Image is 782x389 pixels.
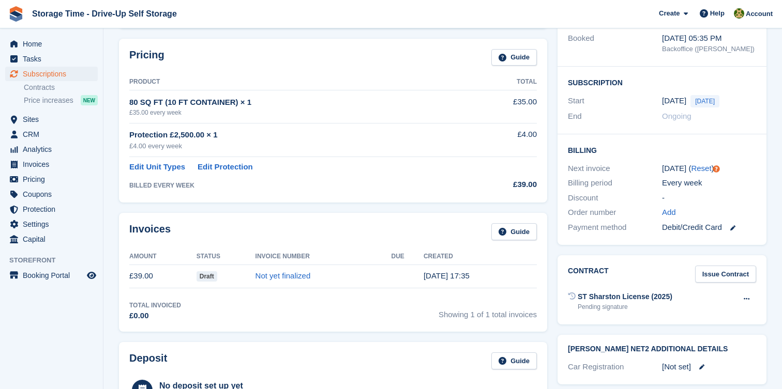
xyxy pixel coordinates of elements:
th: Invoice Number [255,248,392,265]
a: menu [5,157,98,172]
a: menu [5,172,98,186]
a: menu [5,217,98,231]
time: 2025-09-01 00:00:00 UTC [662,95,686,107]
div: [Not set] [662,361,756,373]
div: £4.00 every week [129,141,471,151]
a: Price increases NEW [24,95,98,106]
a: menu [5,268,98,283]
div: Start [568,95,662,107]
span: Pricing [23,172,85,186]
span: Home [23,37,85,51]
th: Total [471,74,537,90]
h2: Subscription [568,77,756,87]
span: Showing 1 of 1 total invoices [439,301,537,322]
div: Booked [568,33,662,54]
th: Created [424,248,537,265]
span: Help [710,8,725,19]
div: Billing period [568,177,662,189]
img: Zain Sarwar [734,8,744,19]
span: Booking Portal [23,268,85,283]
div: Protection £2,500.00 × 1 [129,129,471,141]
span: Storefront [9,255,103,266]
th: Amount [129,248,197,265]
a: Issue Contract [695,266,756,283]
div: ST Sharston License (2025) [578,291,672,302]
a: Guide [491,49,537,66]
span: Tasks [23,52,85,66]
h2: Pricing [129,49,164,66]
h2: Deposit [129,352,167,369]
div: £0.00 [129,310,181,322]
span: Settings [23,217,85,231]
a: menu [5,37,98,51]
h2: Contract [568,266,609,283]
span: Invoices [23,157,85,172]
a: menu [5,52,98,66]
th: Due [391,248,423,265]
a: Reset [691,164,711,173]
td: £39.00 [129,264,197,288]
a: menu [5,67,98,81]
td: £35.00 [471,90,537,123]
td: £4.00 [471,123,537,157]
div: [DATE] ( ) [662,163,756,175]
span: [DATE] [690,95,719,107]
div: BILLED EVERY WEEK [129,181,471,190]
span: Price increases [24,96,73,105]
a: Edit Protection [198,161,253,173]
a: Guide [491,352,537,369]
div: Car Registration [568,361,662,373]
span: Protection [23,202,85,216]
h2: [PERSON_NAME] Net2 Additional Details [568,345,756,353]
span: Capital [23,232,85,246]
span: CRM [23,127,85,142]
a: menu [5,127,98,142]
a: Guide [491,223,537,240]
div: 80 SQ FT (10 FT CONTAINER) × 1 [129,97,471,108]
a: Add [662,207,676,219]
div: [DATE] 05:35 PM [662,33,756,44]
img: stora-icon-8386f47178a22dfd0bd8f6a31ec36ba5ce8667c1dd55bd0f319d3a0aa187defe.svg [8,6,24,22]
span: Sites [23,112,85,127]
div: Order number [568,207,662,219]
span: Create [659,8,680,19]
div: Total Invoiced [129,301,181,310]
div: Tooltip anchor [712,164,721,174]
th: Status [197,248,255,265]
div: £39.00 [471,179,537,191]
span: Draft [197,271,217,282]
h2: Billing [568,145,756,155]
div: Next invoice [568,163,662,175]
a: menu [5,112,98,127]
th: Product [129,74,471,90]
div: Payment method [568,222,662,234]
a: Contracts [24,83,98,92]
a: menu [5,142,98,157]
time: 2025-09-01 16:35:49 UTC [424,271,470,280]
div: Backoffice ([PERSON_NAME]) [662,44,756,54]
div: Discount [568,192,662,204]
div: £35.00 every week [129,108,471,117]
a: Not yet finalized [255,271,311,280]
a: menu [5,232,98,246]
div: - [662,192,756,204]
h2: Invoices [129,223,171,240]
div: End [568,111,662,122]
div: Every week [662,177,756,189]
span: Ongoing [662,112,691,120]
a: menu [5,202,98,216]
a: Edit Unit Types [129,161,185,173]
span: Subscriptions [23,67,85,81]
span: Analytics [23,142,85,157]
div: NEW [81,95,98,105]
div: Debit/Credit Card [662,222,756,234]
a: Preview store [85,269,98,282]
span: Account [746,9,773,19]
a: menu [5,187,98,201]
a: Storage Time - Drive-Up Self Storage [28,5,181,22]
div: Pending signature [578,302,672,312]
span: Coupons [23,187,85,201]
